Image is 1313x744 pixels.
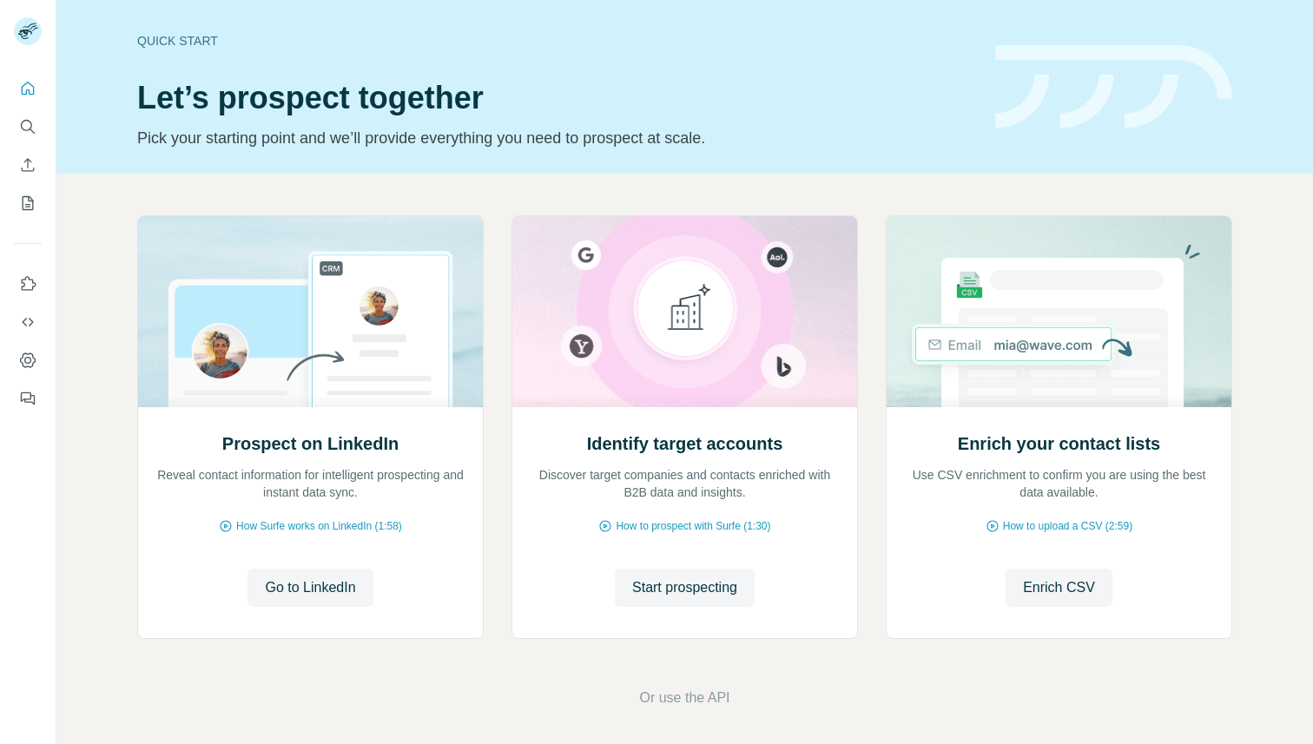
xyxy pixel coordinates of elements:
[137,216,484,407] img: Prospect on LinkedIn
[632,577,737,598] span: Start prospecting
[511,216,858,407] img: Identify target accounts
[14,345,42,376] button: Dashboard
[14,268,42,300] button: Use Surfe on LinkedIn
[958,431,1160,456] h2: Enrich your contact lists
[14,111,42,142] button: Search
[155,466,465,501] p: Reveal contact information for intelligent prospecting and instant data sync.
[14,383,42,414] button: Feedback
[265,577,355,598] span: Go to LinkedIn
[530,466,840,501] p: Discover target companies and contacts enriched with B2B data and insights.
[904,466,1214,501] p: Use CSV enrichment to confirm you are using the best data available.
[1006,569,1112,607] button: Enrich CSV
[616,518,770,534] span: How to prospect with Surfe (1:30)
[886,216,1232,407] img: Enrich your contact lists
[14,188,42,219] button: My lists
[995,45,1232,129] img: banner
[14,149,42,181] button: Enrich CSV
[615,569,755,607] button: Start prospecting
[587,431,783,456] h2: Identify target accounts
[1023,577,1095,598] span: Enrich CSV
[1003,518,1132,534] span: How to upload a CSV (2:59)
[222,431,399,456] h2: Prospect on LinkedIn
[137,81,974,115] h1: Let’s prospect together
[14,73,42,104] button: Quick start
[137,126,974,150] p: Pick your starting point and we’ll provide everything you need to prospect at scale.
[639,688,729,708] button: Or use the API
[14,306,42,338] button: Use Surfe API
[137,32,974,49] div: Quick start
[236,518,402,534] span: How Surfe works on LinkedIn (1:58)
[247,569,373,607] button: Go to LinkedIn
